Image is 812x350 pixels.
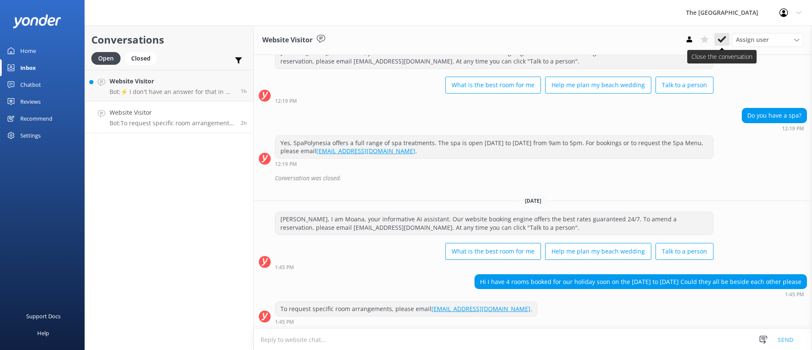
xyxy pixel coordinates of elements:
[475,291,807,297] div: Sep 01 2025 01:45pm (UTC -10:00) Pacific/Honolulu
[520,197,546,204] span: [DATE]
[275,265,294,270] strong: 1:45 PM
[742,125,807,131] div: Aug 30 2025 12:19pm (UTC -10:00) Pacific/Honolulu
[13,14,61,28] img: yonder-white-logo.png
[85,102,253,133] a: Website VisitorBot:To request specific room arrangements, please email [EMAIL_ADDRESS][DOMAIN_NAM...
[782,126,804,131] strong: 12:19 PM
[91,52,121,65] div: Open
[20,59,36,76] div: Inbox
[20,76,41,93] div: Chatbot
[275,319,538,325] div: Sep 01 2025 01:45pm (UTC -10:00) Pacific/Honolulu
[262,35,313,46] h3: Website Visitor
[125,52,157,65] div: Closed
[275,99,297,104] strong: 12:19 PM
[110,108,234,117] h4: Website Visitor
[656,77,713,94] button: Talk to a person
[275,162,297,167] strong: 12:19 PM
[275,171,807,185] div: Conversation was closed.
[91,32,247,48] h2: Conversations
[736,35,769,44] span: Assign user
[445,243,541,260] button: What is the best room for me
[545,77,651,94] button: Help me plan my beach wedding
[125,53,161,63] a: Closed
[656,243,713,260] button: Talk to a person
[732,33,804,47] div: Assign User
[241,119,247,127] span: Sep 01 2025 01:45pm (UTC -10:00) Pacific/Honolulu
[275,264,713,270] div: Sep 01 2025 01:45pm (UTC -10:00) Pacific/Honolulu
[742,108,807,123] div: Do you have a spa?
[545,243,651,260] button: Help me plan my beach wedding
[445,77,541,94] button: What is the best room for me
[110,119,234,127] p: Bot: To request specific room arrangements, please email [EMAIL_ADDRESS][DOMAIN_NAME].
[275,46,713,68] div: [PERSON_NAME], I am Moana, your informative AI assistant. Our website booking engine offers the b...
[785,292,804,297] strong: 1:45 PM
[20,127,41,144] div: Settings
[110,88,234,96] p: Bot: ⚡ I don't have an answer for that in my knowledge base. Please try and rephrase your questio...
[431,305,530,313] a: [EMAIL_ADDRESS][DOMAIN_NAME]
[275,161,713,167] div: Aug 30 2025 12:19pm (UTC -10:00) Pacific/Honolulu
[91,53,125,63] a: Open
[26,308,60,325] div: Support Docs
[275,136,713,158] div: Yes, SpaPolynesia offers a full range of spa treatments. The spa is open [DATE] to [DATE] from 9a...
[275,98,713,104] div: Aug 30 2025 12:19pm (UTC -10:00) Pacific/Honolulu
[475,275,807,289] div: Hi I have 4 rooms booked for our holiday soon on the [DATE] to [DATE] Could they all be beside ea...
[110,77,234,86] h4: Website Visitor
[275,320,294,325] strong: 1:45 PM
[85,70,253,102] a: Website VisitorBot:⚡ I don't have an answer for that in my knowledge base. Please try and rephras...
[259,171,807,185] div: 2025-08-31T02:36:58.033
[20,42,36,59] div: Home
[37,325,49,342] div: Help
[20,93,41,110] div: Reviews
[275,212,713,234] div: [PERSON_NAME], I am Moana, your informative AI assistant. Our website booking engine offers the b...
[20,110,52,127] div: Recommend
[316,147,415,155] a: [EMAIL_ADDRESS][DOMAIN_NAME]
[275,302,537,316] div: To request specific room arrangements, please email .
[241,88,247,95] span: Sep 01 2025 02:15pm (UTC -10:00) Pacific/Honolulu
